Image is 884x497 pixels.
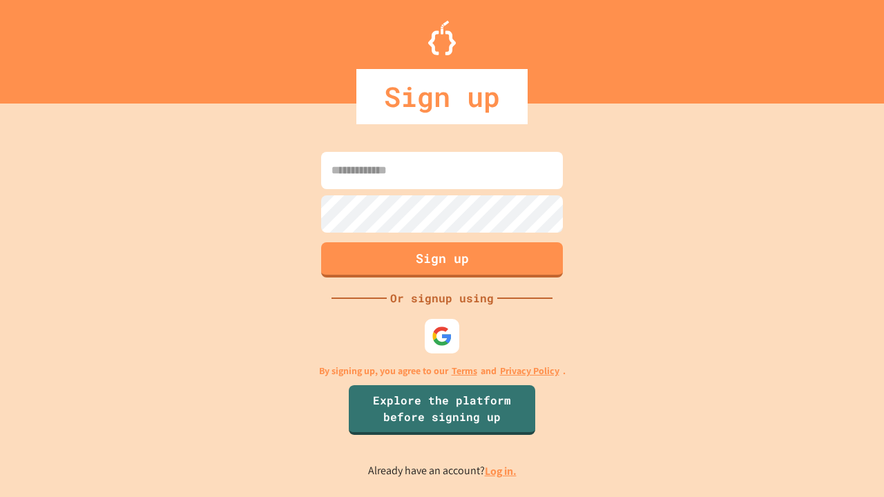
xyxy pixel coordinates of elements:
[428,21,456,55] img: Logo.svg
[319,364,566,378] p: By signing up, you agree to our and .
[485,464,517,478] a: Log in.
[356,69,528,124] div: Sign up
[368,462,517,480] p: Already have an account?
[432,326,452,347] img: google-icon.svg
[321,242,563,277] button: Sign up
[349,385,535,435] a: Explore the platform before signing up
[387,290,497,306] div: Or signup using
[452,364,477,378] a: Terms
[500,364,559,378] a: Privacy Policy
